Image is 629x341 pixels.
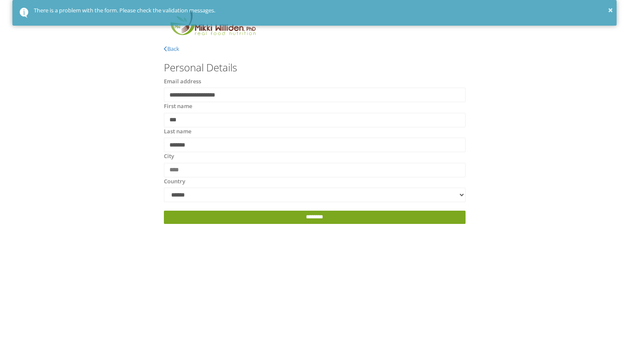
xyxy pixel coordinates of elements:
[164,77,201,86] label: Email address
[164,127,191,136] label: Last name
[608,4,613,17] button: ×
[164,152,174,161] label: City
[164,62,466,73] h3: Personal Details
[164,102,192,111] label: First name
[164,45,179,53] a: Back
[34,6,610,15] div: There is a problem with the form. Please check the validation messages.
[164,177,185,186] label: Country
